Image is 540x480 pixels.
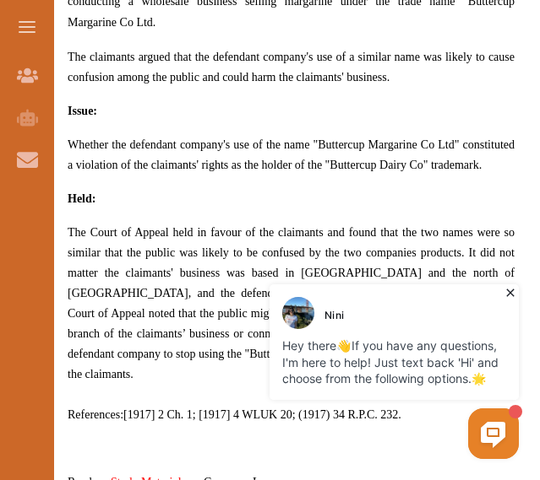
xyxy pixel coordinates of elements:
[68,408,123,421] span: References:
[134,280,523,463] iframe: HelpCrunch
[68,138,515,171] span: Whether the defendant company's use of the name "Buttercup Margarine Co Ltd" constituted a violat...
[68,192,95,205] span: Held:
[68,105,97,117] span: Issue:
[68,51,515,84] span: The claimants argued that the defendant company's use of a similar name was likely to cause confu...
[123,408,401,421] span: [1917] 2 Ch. 1; [1917] 4 WLUK 20; (1917) 34 R.P.C. 232.
[68,226,515,380] span: The Court of Appeal held in favour of the claimants and found that the two names were so similar ...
